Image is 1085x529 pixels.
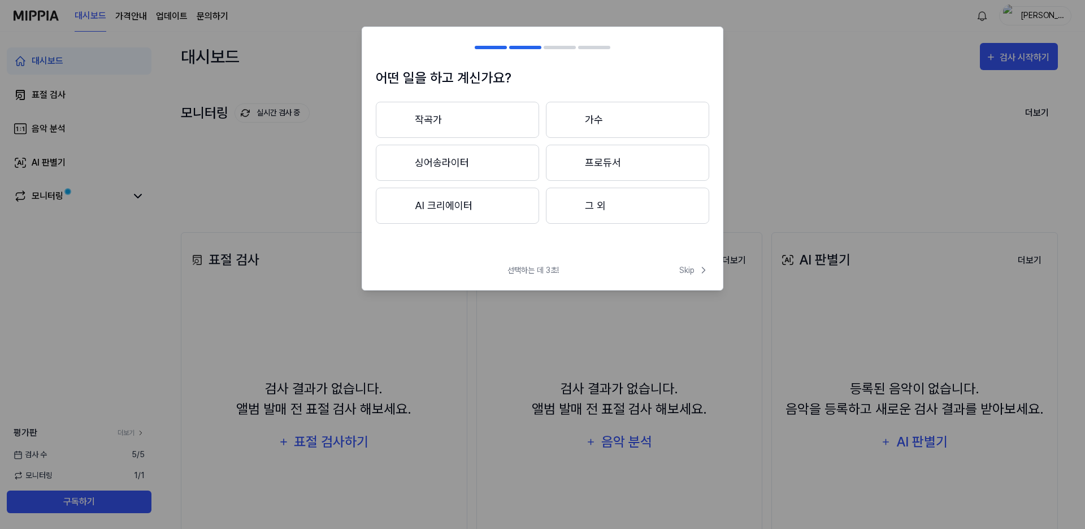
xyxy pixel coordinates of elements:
[507,264,559,276] span: 선택하는 데 3초!
[376,102,539,138] button: 작곡가
[546,145,709,181] button: 프로듀서
[679,264,709,276] span: Skip
[376,188,539,224] button: AI 크리에이터
[376,68,709,88] h1: 어떤 일을 하고 계신가요?
[546,102,709,138] button: 가수
[677,264,709,276] button: Skip
[546,188,709,224] button: 그 외
[376,145,539,181] button: 싱어송라이터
